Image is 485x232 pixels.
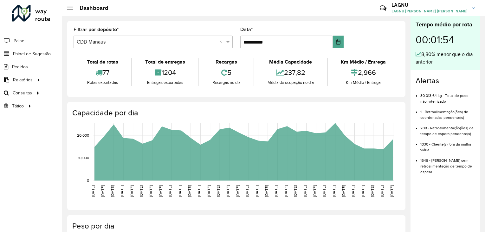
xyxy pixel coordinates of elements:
[370,185,374,197] text: [DATE]
[130,185,134,197] text: [DATE]
[201,79,252,86] div: Recargas no dia
[139,185,143,197] text: [DATE]
[72,108,399,118] h4: Capacidade por dia
[361,185,365,197] text: [DATE]
[420,104,475,120] li: 1 - Retroalimentação(ões) de coordenadas pendente(s)
[187,185,191,197] text: [DATE]
[380,185,384,197] text: [DATE]
[201,58,252,66] div: Recargas
[13,77,33,83] span: Relatórios
[149,185,153,197] text: [DATE]
[158,185,163,197] text: [DATE]
[391,2,468,8] h3: LAGNU
[100,185,105,197] text: [DATE]
[420,88,475,104] li: 30.013,64 kg - Total de peso não roteirizado
[256,79,325,86] div: Média de ocupação no dia
[133,58,197,66] div: Total de entregas
[351,185,355,197] text: [DATE]
[416,20,475,29] div: Tempo médio por rota
[420,153,475,175] li: 1648 - [PERSON_NAME] sem retroalimentação de tempo de espera
[420,120,475,137] li: 208 - Retroalimentação(ões) de tempo de espera pendente(s)
[133,79,197,86] div: Entregas exportadas
[74,26,119,33] label: Filtrar por depósito
[293,185,297,197] text: [DATE]
[236,185,240,197] text: [DATE]
[14,38,25,44] span: Painel
[240,26,253,33] label: Data
[329,79,398,86] div: Km Médio / Entrega
[77,133,89,137] text: 20,000
[120,185,124,197] text: [DATE]
[75,58,130,66] div: Total de rotas
[341,185,346,197] text: [DATE]
[245,185,249,197] text: [DATE]
[333,36,344,48] button: Choose Date
[168,185,172,197] text: [DATE]
[197,185,201,197] text: [DATE]
[416,29,475,51] div: 00:01:54
[219,38,225,46] span: Clear all
[12,103,24,109] span: Tático
[87,178,89,182] text: 0
[133,66,197,79] div: 1204
[216,185,220,197] text: [DATE]
[329,66,398,79] div: 2,966
[376,1,390,15] a: Contato Rápido
[13,90,32,96] span: Consultas
[303,185,307,197] text: [DATE]
[73,4,108,11] h2: Dashboard
[178,185,182,197] text: [DATE]
[416,51,475,66] div: 8,80% menor que o dia anterior
[13,51,51,57] span: Painel de Sugestão
[274,185,278,197] text: [DATE]
[284,185,288,197] text: [DATE]
[72,222,399,231] h4: Peso por dia
[201,66,252,79] div: 5
[416,76,475,85] h4: Alertas
[391,8,468,14] span: LAGNU [PERSON_NAME] [PERSON_NAME]
[256,66,325,79] div: 237,82
[75,66,130,79] div: 77
[256,58,325,66] div: Média Capacidade
[313,185,317,197] text: [DATE]
[207,185,211,197] text: [DATE]
[420,137,475,153] li: 1030 - Cliente(s) fora da malha viária
[264,185,268,197] text: [DATE]
[75,79,130,86] div: Rotas exportadas
[12,64,28,70] span: Pedidos
[78,156,89,160] text: 10,000
[322,185,326,197] text: [DATE]
[329,58,398,66] div: Km Médio / Entrega
[390,185,394,197] text: [DATE]
[332,185,336,197] text: [DATE]
[110,185,114,197] text: [DATE]
[255,185,259,197] text: [DATE]
[91,185,95,197] text: [DATE]
[226,185,230,197] text: [DATE]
